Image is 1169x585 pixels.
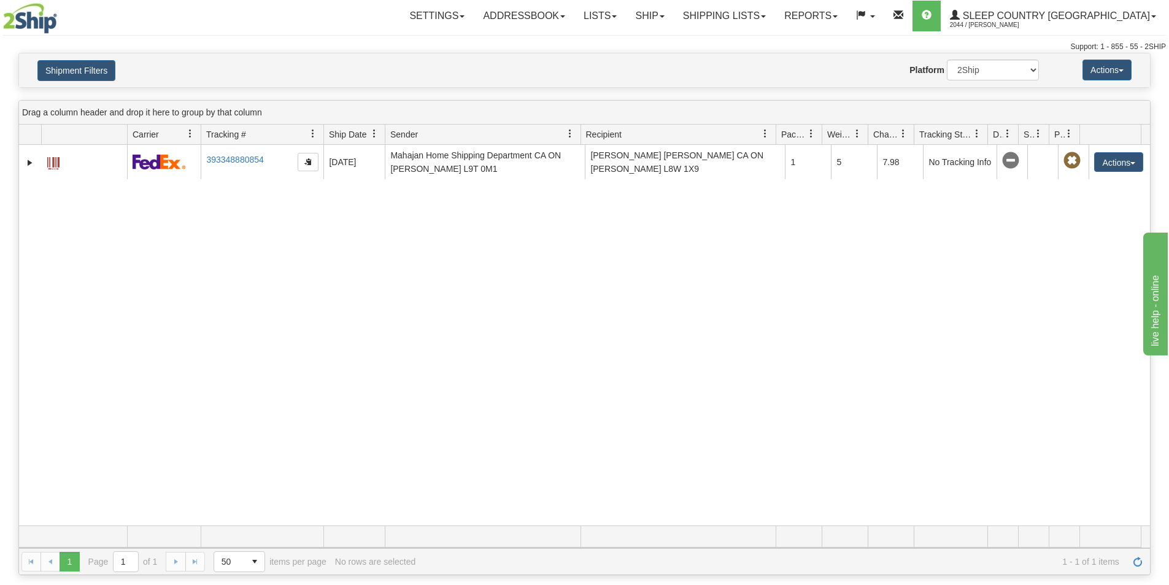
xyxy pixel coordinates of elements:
span: Pickup Status [1054,128,1065,141]
iframe: chat widget [1141,230,1168,355]
a: Expand [24,157,36,169]
a: Shipping lists [674,1,775,31]
a: Reports [775,1,847,31]
td: 1 [785,145,831,179]
span: Recipient [586,128,622,141]
a: Shipment Issues filter column settings [1028,123,1049,144]
a: Packages filter column settings [801,123,822,144]
td: [DATE] [323,145,385,179]
div: grid grouping header [19,101,1150,125]
span: Page 1 [60,552,79,571]
span: items per page [214,551,326,572]
button: Copy to clipboard [298,153,318,171]
a: Delivery Status filter column settings [997,123,1018,144]
a: Refresh [1128,552,1148,571]
button: Shipment Filters [37,60,115,81]
span: Page sizes drop down [214,551,265,572]
a: 393348880854 [206,155,263,165]
span: Tracking # [206,128,246,141]
div: Support: 1 - 855 - 55 - 2SHIP [3,42,1166,52]
a: Weight filter column settings [847,123,868,144]
a: Pickup Status filter column settings [1059,123,1079,144]
span: No Tracking Info [1002,152,1019,169]
a: Ship Date filter column settings [364,123,385,144]
label: Platform [909,64,944,76]
img: 2 - FedEx Express® [133,154,186,169]
span: 2044 / [PERSON_NAME] [950,19,1042,31]
span: Sender [390,128,418,141]
a: Tracking Status filter column settings [966,123,987,144]
td: No Tracking Info [923,145,997,179]
td: 7.98 [877,145,923,179]
input: Page 1 [114,552,138,571]
div: live help - online [9,7,114,22]
a: Recipient filter column settings [755,123,776,144]
a: Charge filter column settings [893,123,914,144]
a: Carrier filter column settings [180,123,201,144]
td: 5 [831,145,877,179]
span: Page of 1 [88,551,158,572]
span: 50 [222,556,237,568]
td: Mahajan Home Shipping Department CA ON [PERSON_NAME] L9T 0M1 [385,145,585,179]
a: Lists [574,1,626,31]
span: Shipment Issues [1024,128,1034,141]
img: logo2044.jpg [3,3,57,34]
span: Charge [873,128,899,141]
a: Sleep Country [GEOGRAPHIC_DATA] 2044 / [PERSON_NAME] [941,1,1165,31]
a: Ship [626,1,673,31]
a: Addressbook [474,1,574,31]
span: Weight [827,128,853,141]
td: [PERSON_NAME] [PERSON_NAME] CA ON [PERSON_NAME] L8W 1X9 [585,145,785,179]
button: Actions [1082,60,1132,80]
button: Actions [1094,152,1143,172]
a: Tracking # filter column settings [303,123,323,144]
span: Delivery Status [993,128,1003,141]
a: Settings [400,1,474,31]
span: select [245,552,264,571]
span: Tracking Status [919,128,973,141]
span: Ship Date [329,128,366,141]
span: Sleep Country [GEOGRAPHIC_DATA] [960,10,1150,21]
a: Sender filter column settings [560,123,581,144]
a: Label [47,152,60,171]
span: Carrier [133,128,159,141]
div: No rows are selected [335,557,416,567]
span: Packages [781,128,807,141]
span: 1 - 1 of 1 items [424,557,1119,567]
span: Pickup Not Assigned [1063,152,1081,169]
